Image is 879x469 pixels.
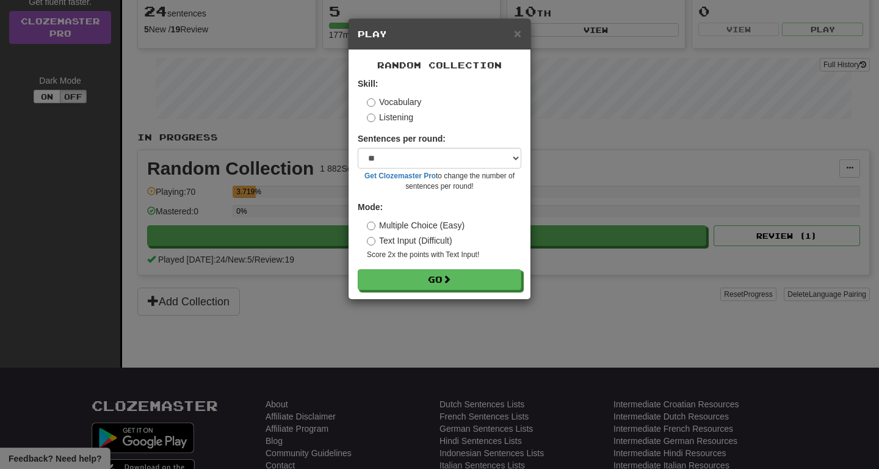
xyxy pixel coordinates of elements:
[367,96,421,108] label: Vocabulary
[377,60,502,70] span: Random Collection
[367,250,521,260] small: Score 2x the points with Text Input !
[358,171,521,192] small: to change the number of sentences per round!
[367,114,375,122] input: Listening
[358,79,378,89] strong: Skill:
[367,98,375,107] input: Vocabulary
[358,202,383,212] strong: Mode:
[514,26,521,40] span: ×
[367,111,413,123] label: Listening
[367,234,452,247] label: Text Input (Difficult)
[367,222,375,230] input: Multiple Choice (Easy)
[358,133,446,145] label: Sentences per round:
[358,28,521,40] h5: Play
[364,172,436,180] a: Get Clozemaster Pro
[367,219,465,231] label: Multiple Choice (Easy)
[514,27,521,40] button: Close
[367,237,375,245] input: Text Input (Difficult)
[358,269,521,290] button: Go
